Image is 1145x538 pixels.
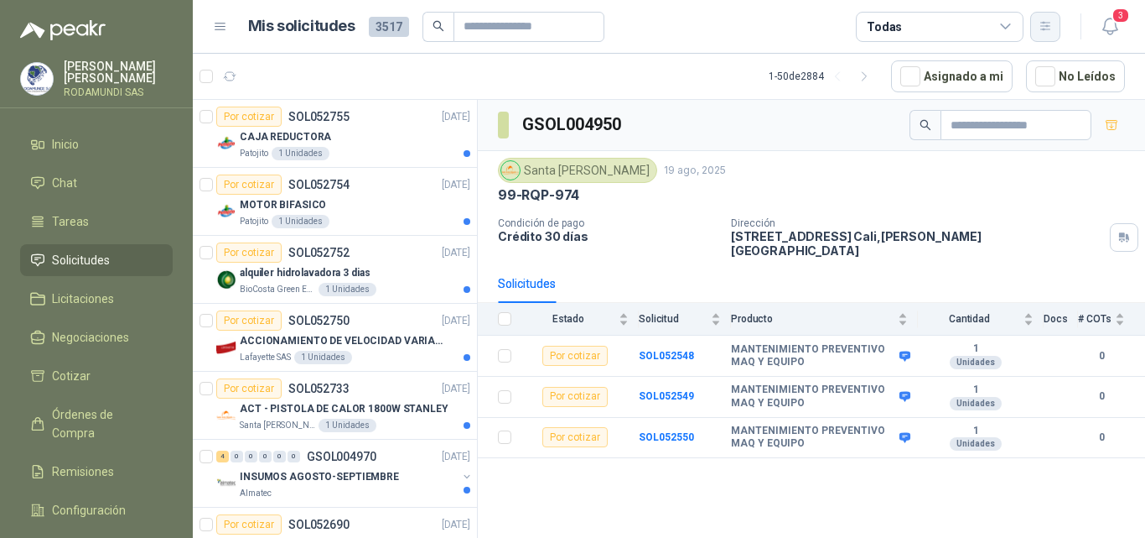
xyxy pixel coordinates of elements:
span: Solicitud [639,313,707,325]
div: Unidades [950,397,1002,410]
div: Unidades [950,356,1002,369]
p: Crédito 30 días [498,229,718,243]
div: Por cotizar [216,107,282,127]
span: Producto [731,313,894,325]
a: Solicitudes [20,244,173,276]
a: SOL052550 [639,431,694,443]
img: Logo peakr [20,20,106,40]
img: Company Logo [21,63,53,95]
a: Órdenes de Compra [20,399,173,449]
p: GSOL004970 [307,451,376,462]
span: Chat [52,174,77,192]
span: Configuración [52,501,126,520]
p: [DATE] [442,245,470,261]
a: Chat [20,167,173,199]
p: [DATE] [442,517,470,533]
a: 4 0 0 0 0 0 GSOL004970[DATE] Company LogoINSUMOS AGOSTO-SEPTIEMBREAlmatec [216,447,474,500]
a: Por cotizarSOL052755[DATE] Company LogoCAJA REDUCTORAPatojito1 Unidades [193,100,477,168]
div: 0 [288,451,300,462]
a: Inicio [20,128,173,160]
div: 1 Unidades [319,419,376,432]
p: SOL052755 [288,111,350,123]
div: Por cotizar [216,514,282,535]
div: 0 [245,451,257,462]
a: Por cotizarSOL052754[DATE] Company LogoMOTOR BIFASICOPatojito1 Unidades [193,168,477,236]
img: Company Logo [216,405,236,426]
p: ACCIONAMIENTO DE VELOCIDAD VARIABLE [240,333,448,349]
p: [DATE] [442,313,470,329]
p: [DATE] [442,109,470,125]
th: Producto [731,303,918,336]
div: 1 - 50 de 2884 [769,63,878,90]
div: Por cotizar [542,387,608,407]
button: 3 [1095,12,1125,42]
p: CAJA REDUCTORA [240,129,331,145]
a: Remisiones [20,456,173,488]
div: 1 Unidades [272,215,329,228]
p: MOTOR BIFASICO [240,197,326,213]
div: 0 [273,451,286,462]
div: Todas [867,18,902,36]
th: Docs [1044,303,1078,336]
p: [STREET_ADDRESS] Cali , [PERSON_NAME][GEOGRAPHIC_DATA] [731,229,1103,258]
b: MANTENIMIENTO PREVENTIVO MAQ Y EQUIPO [731,384,895,410]
p: INSUMOS AGOSTO-SEPTIEMBRE [240,469,399,485]
a: Por cotizarSOL052750[DATE] Company LogoACCIONAMIENTO DE VELOCIDAD VARIABLELafayette SAS1 Unidades [193,304,477,372]
span: Órdenes de Compra [52,405,157,442]
th: Estado [521,303,639,336]
span: Remisiones [52,462,114,481]
p: Condición de pago [498,217,718,229]
b: 0 [1078,348,1125,364]
a: Negociaciones [20,321,173,353]
b: MANTENIMIENTO PREVENTIVO MAQ Y EQUIPO [731,425,895,451]
a: Por cotizarSOL052733[DATE] Company LogoACT - PISTOLA DE CALOR 1800W STANLEYSanta [PERSON_NAME]1 U... [193,372,477,440]
p: SOL052733 [288,383,350,394]
p: SOL052752 [288,247,350,259]
b: 0 [1078,430,1125,446]
b: 1 [918,342,1034,356]
img: Company Logo [216,269,236,290]
div: Solicitudes [498,274,556,293]
a: Licitaciones [20,283,173,315]
div: 1 Unidades [294,351,352,364]
p: Lafayette SAS [240,351,291,364]
span: search [920,119,931,131]
span: 3 [1111,8,1130,24]
b: SOL052549 [639,390,694,402]
div: 0 [259,451,272,462]
p: [DATE] [442,381,470,397]
div: 0 [231,451,243,462]
img: Company Logo [216,473,236,494]
span: 3517 [369,17,409,37]
th: Solicitud [639,303,731,336]
span: # COTs [1078,313,1111,325]
span: Cotizar [52,367,91,385]
b: MANTENIMIENTO PREVENTIVO MAQ Y EQUIPO [731,343,895,369]
th: # COTs [1078,303,1145,336]
b: 1 [918,425,1034,438]
img: Company Logo [216,201,236,222]
p: [DATE] [442,449,470,465]
span: Estado [521,313,615,325]
h1: Mis solicitudes [248,14,355,39]
div: 1 Unidades [319,283,376,296]
div: Por cotizar [542,427,608,447]
p: 19 ago, 2025 [664,163,726,179]
div: Santa [PERSON_NAME] [498,158,657,183]
th: Cantidad [918,303,1044,336]
h3: GSOL004950 [522,112,624,138]
p: Dirección [731,217,1103,229]
div: Por cotizar [216,175,282,195]
p: alquiler hidrolavadora 3 dias [240,265,370,281]
span: Tareas [52,212,89,231]
p: RODAMUNDI SAS [64,87,173,97]
a: Tareas [20,206,173,238]
p: ACT - PISTOLA DE CALOR 1800W STANLEY [240,401,448,417]
span: Cantidad [918,313,1020,325]
p: BioCosta Green Energy S.A.S [240,283,315,296]
div: Por cotizar [542,346,608,366]
a: Por cotizarSOL052752[DATE] Company Logoalquiler hidrolavadora 3 diasBioCosta Green Energy S.A.S1 ... [193,236,477,304]
button: No Leídos [1026,60,1125,92]
img: Company Logo [501,161,520,180]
